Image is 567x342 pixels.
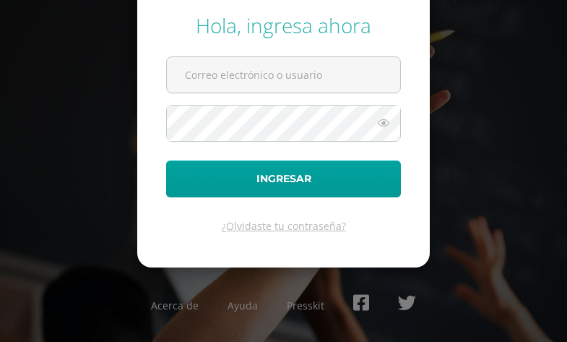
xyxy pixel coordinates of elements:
[228,299,258,312] a: Ayuda
[287,299,324,312] a: Presskit
[222,219,346,233] a: ¿Olvidaste tu contraseña?
[151,299,199,312] a: Acerca de
[167,57,400,93] input: Correo electrónico o usuario
[166,161,401,197] button: Ingresar
[166,12,401,39] div: Hola, ingresa ahora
